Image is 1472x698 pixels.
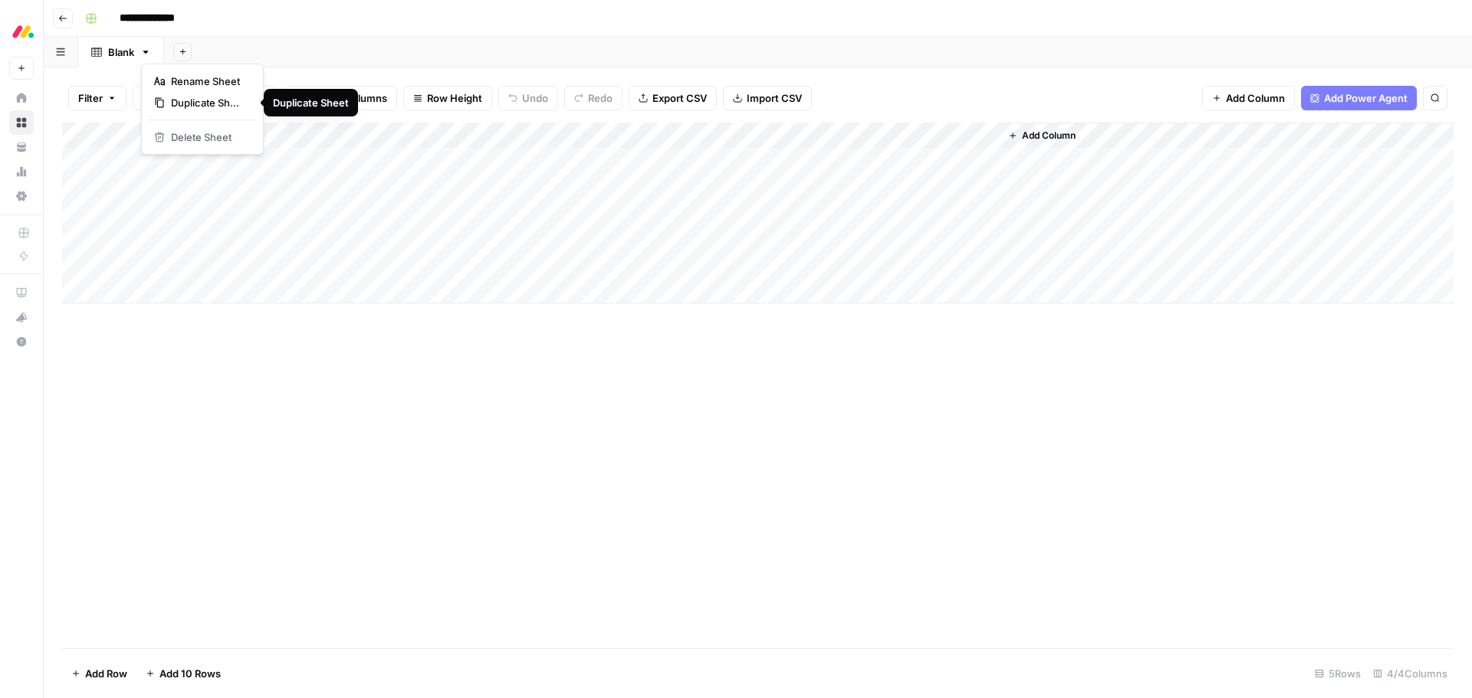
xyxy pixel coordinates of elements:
a: Usage [9,159,34,184]
span: Delete Sheet [171,129,245,145]
button: Freeze Columns [284,86,397,110]
span: Export CSV [652,90,707,106]
button: Export CSV [629,86,717,110]
a: Settings [9,184,34,208]
button: Redo [564,86,623,110]
span: Filter [78,90,103,106]
button: Row Height [403,86,492,110]
span: Undo [522,90,548,106]
span: Rename Sheet [171,74,245,89]
span: Add 10 Rows [159,666,221,681]
button: Import CSV [723,86,812,110]
span: Redo [588,90,613,106]
button: Sort [133,86,186,110]
span: Add Column [1022,129,1076,143]
span: Row Height [427,90,482,106]
div: 5 Rows [1309,661,1367,686]
button: Add Column [1002,126,1082,146]
a: AirOps Academy [9,280,34,305]
span: Import CSV [747,90,802,106]
button: Add Power Agent [1301,86,1417,110]
span: Add Column [1226,90,1285,106]
button: Add Row [62,661,136,686]
span: Add Power Agent [1324,90,1408,106]
a: Browse [9,110,34,135]
img: Monday.com Logo [9,18,37,45]
button: What's new? [9,305,34,329]
span: Duplicate Sheet [171,95,245,110]
button: Filter [68,86,127,110]
button: Help + Support [9,329,34,354]
div: 4/4 Columns [1367,661,1454,686]
div: Blank [108,44,134,60]
button: Undo [498,86,558,110]
button: Add 10 Rows [136,661,230,686]
button: Workspace: Monday.com [9,12,34,51]
a: Home [9,86,34,110]
a: Blank [78,37,164,67]
a: Your Data [9,135,34,159]
div: What's new? [10,306,33,329]
span: Add Row [85,666,127,681]
div: Duplicate Sheet [273,95,349,110]
button: Add Column [1202,86,1295,110]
